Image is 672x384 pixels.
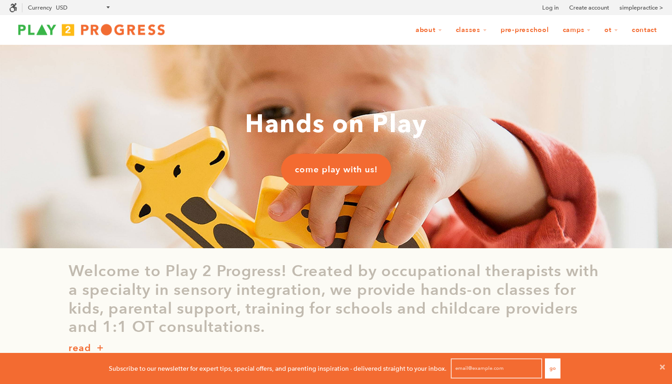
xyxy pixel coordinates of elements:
input: email@example.com [451,358,542,379]
a: Camps [557,21,597,39]
a: About [410,21,448,39]
p: Subscribe to our newsletter for expert tips, special offers, and parenting inspiration - delivere... [109,363,447,373]
a: Pre-Preschool [495,21,555,39]
a: Log in [542,3,559,12]
label: Currency [28,4,52,11]
img: Play2Progress logo [9,21,174,39]
span: come play with us! [295,164,378,176]
a: Contact [626,21,663,39]
a: OT [598,21,624,39]
a: come play with us! [281,154,391,186]
a: Create account [569,3,609,12]
p: Welcome to Play 2 Progress! Created by occupational therapists with a specialty in sensory integr... [69,262,603,336]
a: simplepractice > [619,3,663,12]
button: Go [545,358,560,379]
p: read [69,341,91,356]
a: Classes [450,21,493,39]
